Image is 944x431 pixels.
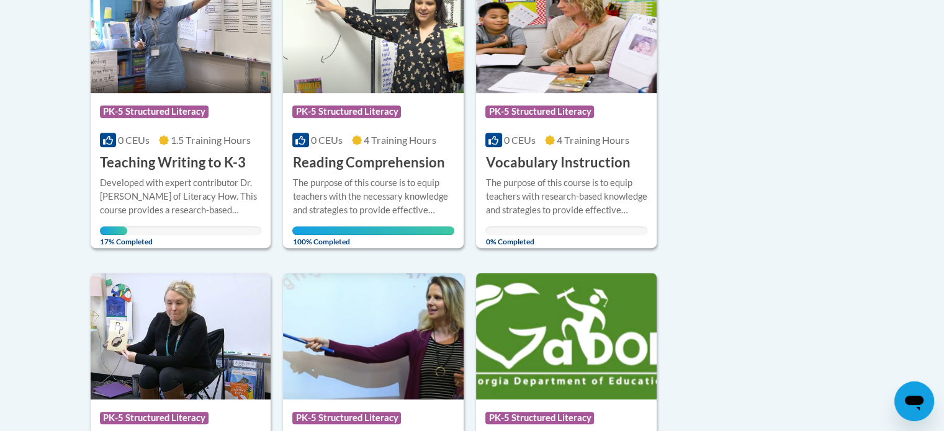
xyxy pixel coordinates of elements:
h3: Teaching Writing to K-3 [100,153,246,172]
div: Your progress [100,226,127,235]
div: Developed with expert contributor Dr. [PERSON_NAME] of Literacy How. This course provides a resea... [100,176,262,217]
div: The purpose of this course is to equip teachers with the necessary knowledge and strategies to pr... [292,176,454,217]
h3: Reading Comprehension [292,153,444,172]
span: PK-5 Structured Literacy [292,412,401,424]
span: PK-5 Structured Literacy [100,412,209,424]
span: PK-5 Structured Literacy [485,105,594,118]
span: 1.5 Training Hours [171,134,251,146]
img: Course Logo [91,273,271,399]
span: 17% Completed [100,226,127,246]
span: 4 Training Hours [364,134,436,146]
div: Your progress [292,226,454,235]
div: The purpose of this course is to equip teachers with research-based knowledge and strategies to p... [485,176,647,217]
span: 100% Completed [292,226,454,246]
span: 0 CEUs [311,134,343,146]
span: PK-5 Structured Literacy [292,105,401,118]
span: 0 CEUs [504,134,536,146]
img: Course Logo [476,273,657,399]
img: Course Logo [283,273,464,399]
span: PK-5 Structured Literacy [485,412,594,424]
iframe: Button to launch messaging window [894,381,934,421]
span: PK-5 Structured Literacy [100,105,209,118]
span: 0 CEUs [118,134,150,146]
h3: Vocabulary Instruction [485,153,630,172]
span: 4 Training Hours [557,134,629,146]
